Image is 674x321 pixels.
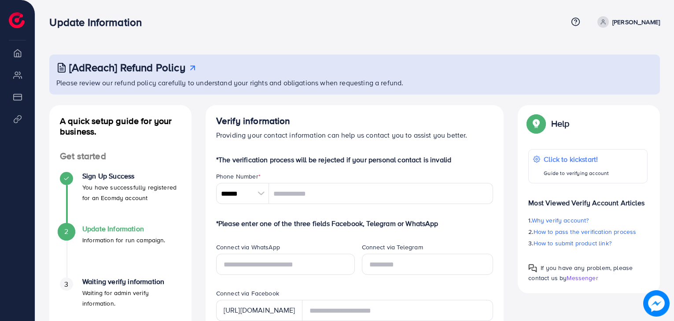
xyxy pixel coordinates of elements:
[528,116,544,131] img: Popup guide
[216,300,302,321] div: [URL][DOMAIN_NAME]
[594,16,660,28] a: [PERSON_NAME]
[216,116,494,127] h4: Verify information
[56,77,655,88] p: Please review our refund policy carefully to understand your rights and obligations when requesti...
[82,288,181,309] p: Waiting for admin verify information.
[528,226,648,237] p: 2.
[49,225,192,277] li: Update Information
[9,12,25,28] img: logo
[216,218,494,229] p: *Please enter one of the three fields Facebook, Telegram or WhatsApp
[532,216,589,225] span: Why verify account?
[567,274,598,282] span: Messenger
[216,130,494,140] p: Providing your contact information can help us contact you to assist you better.
[612,17,660,27] p: [PERSON_NAME]
[216,243,280,252] label: Connect via WhatsApp
[82,277,181,286] h4: Waiting verify information
[528,238,648,248] p: 3.
[82,235,166,245] p: Information for run campaign.
[49,172,192,225] li: Sign Up Success
[216,289,279,298] label: Connect via Facebook
[528,215,648,226] p: 1.
[216,172,261,181] label: Phone Number
[643,290,670,317] img: image
[49,116,192,137] h4: A quick setup guide for your business.
[82,182,181,203] p: You have successfully registered for an Ecomdy account
[544,168,609,179] p: Guide to verifying account
[528,264,537,273] img: Popup guide
[69,61,185,74] h3: [AdReach] Refund Policy
[534,239,611,248] span: How to submit product link?
[49,16,149,29] h3: Update Information
[49,151,192,162] h4: Get started
[528,263,633,282] span: If you have any problem, please contact us by
[528,190,648,208] p: Most Viewed Verify Account Articles
[544,154,609,164] p: Click to kickstart!
[216,154,494,165] p: *The verification process will be rejected if your personal contact is invalid
[64,279,68,289] span: 3
[362,243,423,252] label: Connect via Telegram
[82,172,181,180] h4: Sign Up Success
[551,118,570,129] p: Help
[64,226,68,237] span: 2
[534,227,637,236] span: How to pass the verification process
[82,225,166,233] h4: Update Information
